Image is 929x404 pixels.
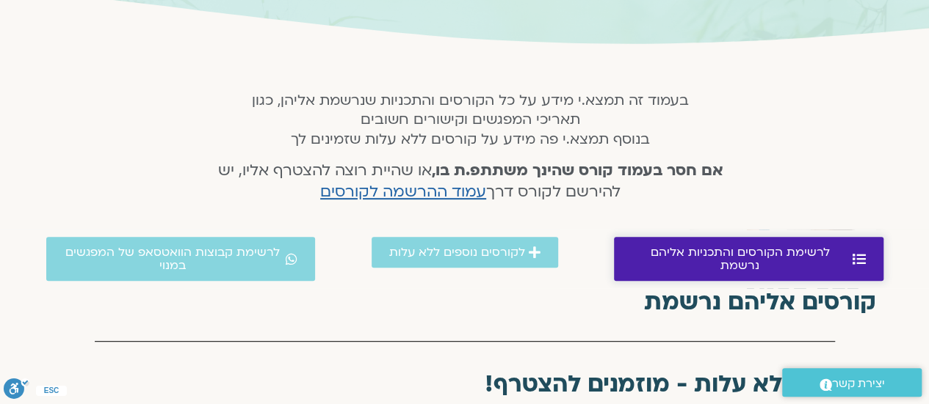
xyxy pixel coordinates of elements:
[198,91,742,149] h5: בעמוד זה תמצא.י מידע על כל הקורסים והתכניות שנרשמת אליהן, כגון תאריכי המפגשים וקישורים חשובים בנו...
[389,246,525,259] span: לקורסים נוספים ללא עלות
[320,181,486,202] a: עמוד ההרשמה לקורסים
[198,161,742,203] h4: או שהיית רוצה להצטרף אליו, יש להירשם לקורס דרך
[782,368,922,397] a: יצירת קשר
[372,237,558,268] a: לקורסים נוספים ללא עלות
[54,371,876,397] h2: קורסים ללא עלות - מוזמנים להצטרף!
[64,246,283,272] span: לרשימת קבוצות הוואטסאפ של המפגשים במנוי
[832,374,885,394] span: יצירת קשר
[632,246,849,272] span: לרשימת הקורסים והתכניות אליהם נרשמת
[54,289,876,315] h2: קורסים אליהם נרשמת
[614,237,883,281] a: לרשימת הקורסים והתכניות אליהם נרשמת
[46,237,316,281] a: לרשימת קבוצות הוואטסאפ של המפגשים במנוי
[432,160,723,181] strong: אם חסר בעמוד קורס שהינך משתתפ.ת בו,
